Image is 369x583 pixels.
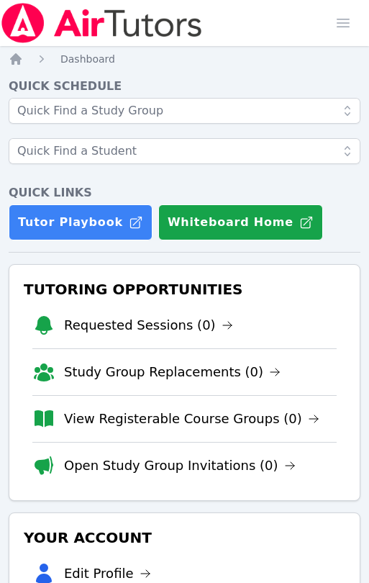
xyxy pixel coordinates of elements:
nav: Breadcrumb [9,52,360,66]
a: Tutor Playbook [9,204,152,240]
a: Open Study Group Invitations (0) [64,456,296,476]
a: Study Group Replacements (0) [64,362,281,382]
input: Quick Find a Student [9,138,360,164]
h3: Tutoring Opportunities [21,276,348,302]
button: Whiteboard Home [158,204,323,240]
a: Requested Sessions (0) [64,315,233,335]
a: Dashboard [60,52,115,66]
span: Dashboard [60,53,115,65]
h3: Your Account [21,525,348,551]
input: Quick Find a Study Group [9,98,360,124]
a: View Registerable Course Groups (0) [64,409,319,429]
h4: Quick Links [9,184,360,202]
h4: Quick Schedule [9,78,360,95]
